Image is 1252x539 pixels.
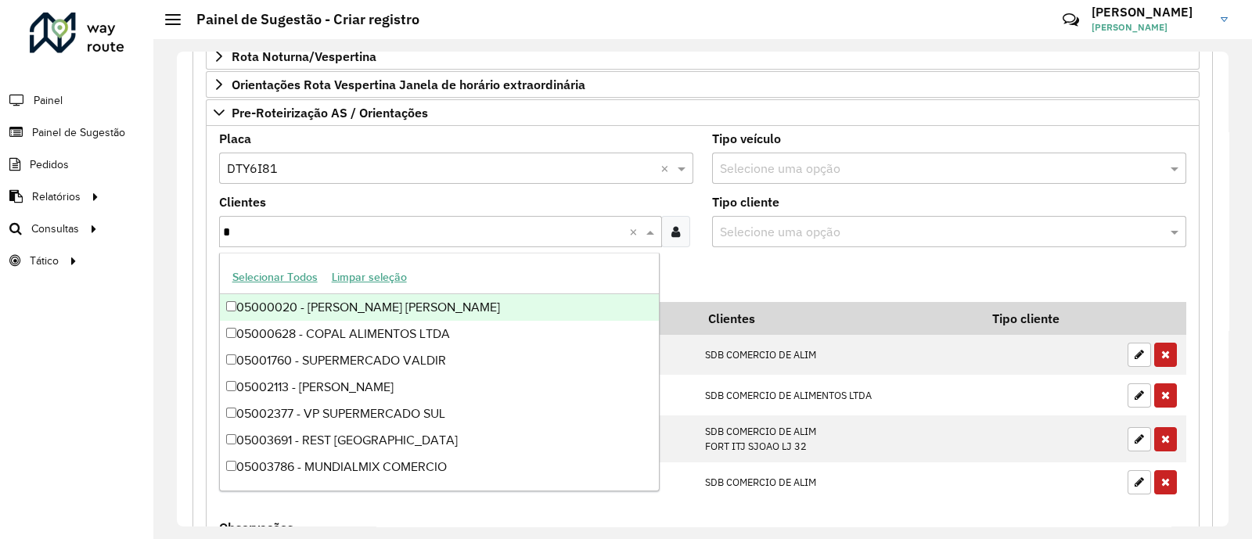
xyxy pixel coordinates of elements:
div: 05002113 - [PERSON_NAME] [220,374,659,401]
span: Rota Noturna/Vespertina [232,50,376,63]
td: SDB COMERCIO DE ALIM [697,462,981,503]
label: Tipo veículo [712,129,781,148]
a: Pre-Roteirização AS / Orientações [206,99,1200,126]
label: Tipo cliente [712,192,779,211]
td: SDB COMERCIO DE ALIM [697,335,981,376]
button: Selecionar Todos [225,265,325,289]
a: Rota Noturna/Vespertina [206,43,1200,70]
span: Consultas [31,221,79,237]
a: Orientações Rota Vespertina Janela de horário extraordinária [206,71,1200,98]
div: 05006025 - MOINHO COMERCIO DE REFEICOES EIRELI - EP [220,480,659,507]
div: 05000020 - [PERSON_NAME] [PERSON_NAME] [220,294,659,321]
td: SDB COMERCIO DE ALIM FORT ITJ SJOAO LJ 32 [697,415,981,462]
th: Tipo cliente [981,302,1119,335]
span: [PERSON_NAME] [1092,20,1209,34]
label: Observações [219,518,293,537]
div: 05001760 - SUPERMERCADO VALDIR [220,347,659,374]
span: Clear all [660,159,674,178]
span: Clear all [629,222,642,241]
h2: Painel de Sugestão - Criar registro [181,11,419,28]
div: 05000628 - COPAL ALIMENTOS LTDA [220,321,659,347]
span: Painel de Sugestão [32,124,125,141]
a: Contato Rápido [1054,3,1088,37]
span: Orientações Rota Vespertina Janela de horário extraordinária [232,78,585,91]
div: 05003786 - MUNDIALMIX COMERCIO [220,454,659,480]
th: Clientes [697,302,981,335]
div: 05002377 - VP SUPERMERCADO SUL [220,401,659,427]
span: Tático [30,253,59,269]
span: Relatórios [32,189,81,205]
h3: [PERSON_NAME] [1092,5,1209,20]
label: Placa [219,129,251,148]
span: Painel [34,92,63,109]
td: SDB COMERCIO DE ALIMENTOS LTDA [697,375,981,415]
span: Pedidos [30,156,69,173]
button: Limpar seleção [325,265,414,289]
span: Pre-Roteirização AS / Orientações [232,106,428,119]
ng-dropdown-panel: Options list [219,253,660,491]
div: 05003691 - REST [GEOGRAPHIC_DATA] [220,427,659,454]
label: Clientes [219,192,266,211]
